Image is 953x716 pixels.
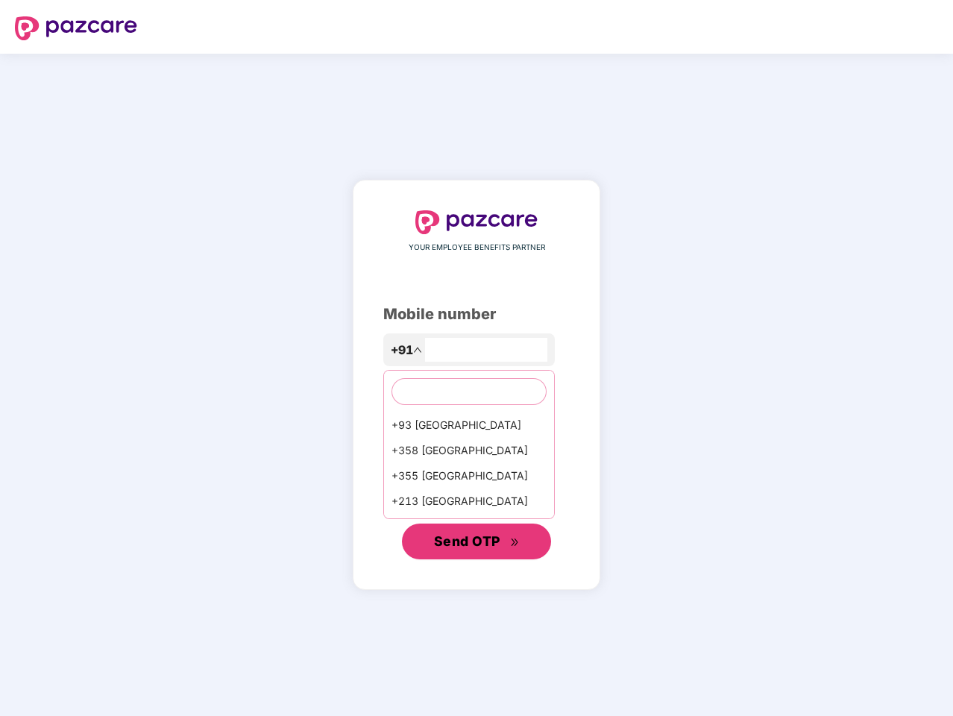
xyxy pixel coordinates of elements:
img: logo [15,16,137,40]
div: +358 [GEOGRAPHIC_DATA] [384,438,554,463]
div: Mobile number [383,303,570,326]
div: +93 [GEOGRAPHIC_DATA] [384,412,554,438]
div: +1684 AmericanSamoa [384,514,554,539]
img: logo [415,210,538,234]
span: Send OTP [434,533,500,549]
span: YOUR EMPLOYEE BENEFITS PARTNER [409,242,545,254]
span: double-right [510,538,520,547]
span: up [413,345,422,354]
button: Send OTPdouble-right [402,524,551,559]
div: +355 [GEOGRAPHIC_DATA] [384,463,554,489]
span: +91 [391,341,413,359]
div: +213 [GEOGRAPHIC_DATA] [384,489,554,514]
